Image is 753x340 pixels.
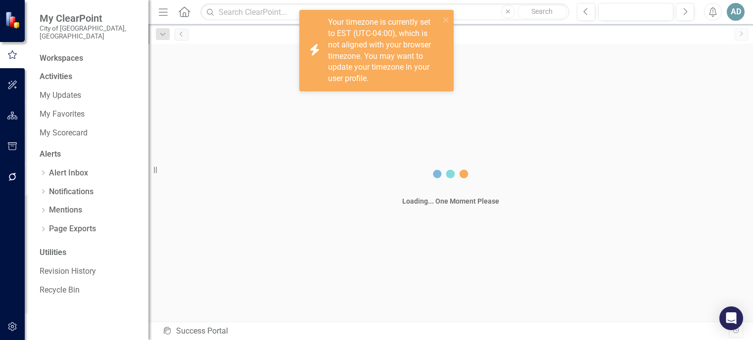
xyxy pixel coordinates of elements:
button: close [443,14,450,25]
span: Search [531,7,553,15]
div: Your timezone is currently set to EST (UTC-04:00), which is not aligned with your browser timezon... [328,17,440,85]
div: Utilities [40,247,139,258]
a: My Scorecard [40,127,139,139]
small: City of [GEOGRAPHIC_DATA], [GEOGRAPHIC_DATA] [40,24,139,41]
a: Revision History [40,266,139,277]
a: Recycle Bin [40,285,139,296]
a: Alert Inbox [49,168,88,179]
div: Open Intercom Messenger [719,306,743,330]
a: My Updates [40,90,139,101]
a: My Favorites [40,109,139,120]
div: Success Portal [162,326,729,337]
span: My ClearPoint [40,12,139,24]
div: Workspaces [40,53,83,64]
img: ClearPoint Strategy [5,11,22,28]
a: Notifications [49,186,94,198]
button: AD [727,3,745,21]
div: Loading... One Moment Please [402,196,499,206]
a: Mentions [49,205,82,216]
div: Activities [40,71,139,83]
a: Page Exports [49,223,96,235]
input: Search ClearPoint... [200,3,569,21]
button: Search [518,5,567,19]
div: Alerts [40,149,139,160]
